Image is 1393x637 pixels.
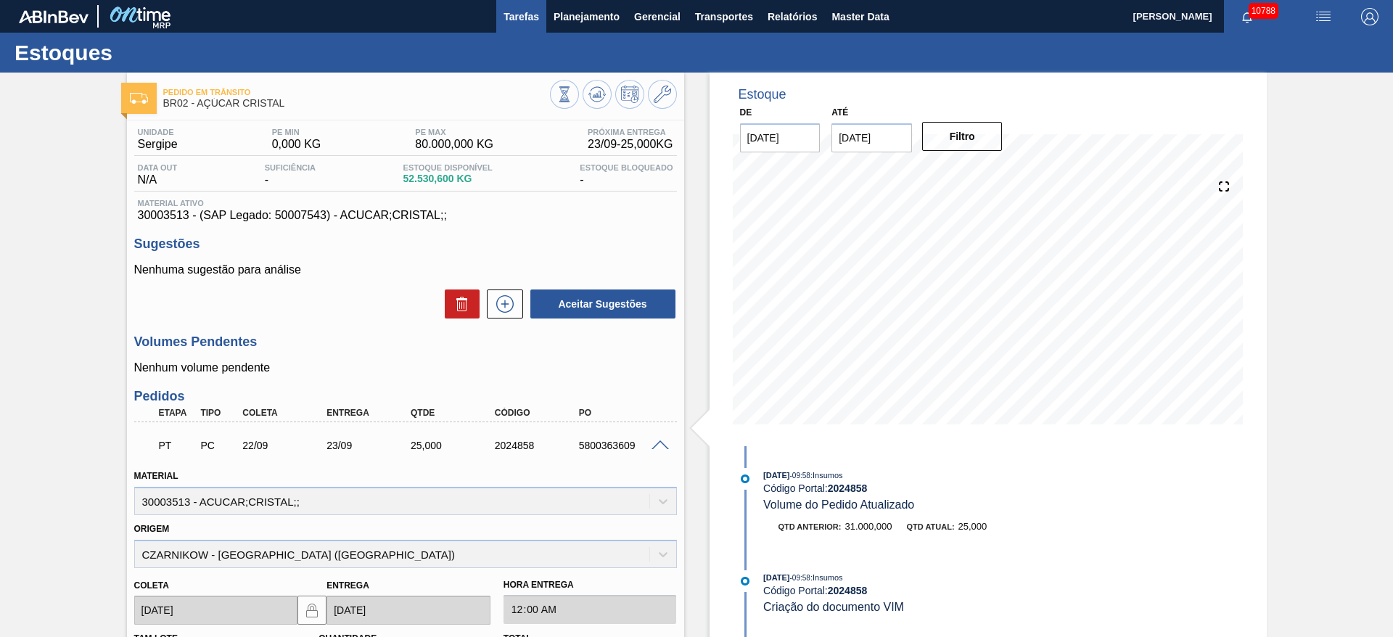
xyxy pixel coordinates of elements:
input: dd/mm/yyyy [831,123,912,152]
span: : Insumos [810,471,843,480]
label: De [740,107,752,118]
label: Coleta [134,580,169,591]
span: Master Data [831,8,889,25]
div: 23/09/2025 [323,440,417,451]
label: Até [831,107,848,118]
div: - [576,163,676,186]
input: dd/mm/yyyy [740,123,821,152]
img: atual [741,474,749,483]
label: Hora Entrega [504,575,677,596]
button: Visão Geral dos Estoques [550,80,579,109]
span: Data out [138,163,178,172]
div: Pedido de Compra [197,440,240,451]
span: [DATE] [763,573,789,582]
span: Qtd atual: [907,522,955,531]
div: Entrega [323,408,417,418]
span: Estoque Disponível [403,163,493,172]
span: PE MIN [272,128,321,136]
span: Gerencial [634,8,681,25]
div: Coleta [239,408,333,418]
span: Próxima Entrega [588,128,673,136]
div: Código [491,408,585,418]
div: 2024858 [491,440,585,451]
div: PO [575,408,670,418]
div: Aceitar Sugestões [523,288,677,320]
span: Relatórios [768,8,817,25]
div: Código Portal: [763,482,1108,494]
span: 25,000 [958,521,987,532]
span: [DATE] [763,471,789,480]
span: Pedido em Trânsito [163,88,550,96]
img: Logout [1361,8,1378,25]
span: 31.000,000 [845,521,892,532]
span: - 09:58 [790,472,810,480]
span: - 09:58 [790,574,810,582]
input: dd/mm/yyyy [326,596,490,625]
div: N/A [134,163,181,186]
p: Nenhuma sugestão para análise [134,263,677,276]
p: PT [159,440,195,451]
span: Unidade [138,128,178,136]
span: PE MAX [415,128,493,136]
label: Entrega [326,580,369,591]
div: Tipo [197,408,240,418]
span: Sergipe [138,138,178,151]
div: Pedido em Trânsito [155,430,199,461]
span: Criação do documento VIM [763,601,904,613]
span: Transportes [695,8,753,25]
button: Ir ao Master Data / Geral [648,80,677,109]
input: dd/mm/yyyy [134,596,298,625]
span: 80.000,000 KG [415,138,493,151]
img: locked [303,601,321,619]
h3: Sugestões [134,237,677,252]
h1: Estoques [15,44,272,61]
div: 22/09/2025 [239,440,333,451]
img: userActions [1315,8,1332,25]
span: Material ativo [138,199,673,207]
div: 25,000 [407,440,501,451]
button: Aceitar Sugestões [530,289,675,318]
strong: 2024858 [828,482,868,494]
label: Origem [134,524,170,534]
button: locked [297,596,326,625]
span: : Insumos [810,573,843,582]
span: Suficiência [265,163,316,172]
img: Ícone [130,93,148,104]
div: Qtde [407,408,501,418]
img: atual [741,577,749,585]
span: 23/09 - 25,000 KG [588,138,673,151]
span: Volume do Pedido Atualizado [763,498,914,511]
div: Excluir Sugestões [437,289,480,318]
h3: Volumes Pendentes [134,334,677,350]
span: 0,000 KG [272,138,321,151]
span: Planejamento [554,8,620,25]
span: Estoque Bloqueado [580,163,673,172]
h3: Pedidos [134,389,677,404]
span: BR02 - AÇÚCAR CRISTAL [163,98,550,109]
strong: 2024858 [828,585,868,596]
div: - [261,163,319,186]
button: Notificações [1224,7,1270,27]
button: Atualizar Gráfico [583,80,612,109]
div: Etapa [155,408,199,418]
span: Qtd anterior: [778,522,842,531]
span: 52.530,600 KG [403,173,493,184]
span: 30003513 - (SAP Legado: 50007543) - ACUCAR;CRISTAL;; [138,209,673,222]
div: Nova sugestão [480,289,523,318]
div: 5800363609 [575,440,670,451]
span: Tarefas [504,8,539,25]
div: Estoque [739,87,786,102]
button: Filtro [922,122,1003,151]
p: Nenhum volume pendente [134,361,677,374]
img: TNhmsLtSVTkK8tSr43FrP2fwEKptu5GPRR3wAAAABJRU5ErkJggg== [19,10,89,23]
span: 10788 [1249,3,1278,19]
button: Programar Estoque [615,80,644,109]
div: Código Portal: [763,585,1108,596]
label: Material [134,471,178,481]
